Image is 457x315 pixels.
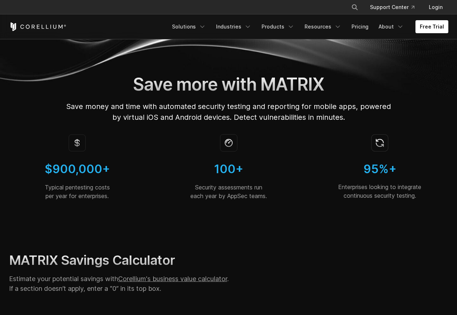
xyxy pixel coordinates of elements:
button: Search [348,1,361,14]
img: Icon of a stopwatch; security assessments by appsec teams. [220,134,237,152]
a: Login [423,1,448,14]
h1: Save more with MATRIX [66,74,392,95]
h2: MATRIX Savings Calculator [9,252,297,268]
a: Industries [212,20,256,33]
h4: 100+ [160,162,297,177]
p: Typical pentesting costs per year for enterprises. [9,183,146,200]
a: About [374,20,408,33]
h4: $900,000+ [9,162,146,177]
a: Resources [300,20,346,33]
a: Support Center [364,1,420,14]
p: Estimate your potential savings with . If a section doesn’t apply, enter a “0” in its top box. [9,274,297,293]
img: Icon of the dollar sign; MAST calculator [69,134,86,152]
span: Save money and time with automated security testing and reporting for mobile apps, powered by vir... [66,102,391,122]
p: Security assessments run each year by AppSec teams. [160,183,297,200]
a: Pricing [347,20,373,33]
h4: 95%+ [311,162,448,177]
a: Corellium Home [9,22,66,31]
a: Products [257,20,299,33]
p: Enterprises looking to integrate continuous security testing. [311,183,448,200]
a: Corellium's business value calculator [118,275,227,283]
a: Solutions [168,20,210,33]
div: Navigation Menu [342,1,448,14]
a: Free Trial [415,20,448,33]
img: Icon of continuous security testing. [371,134,389,152]
div: Navigation Menu [168,20,448,33]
